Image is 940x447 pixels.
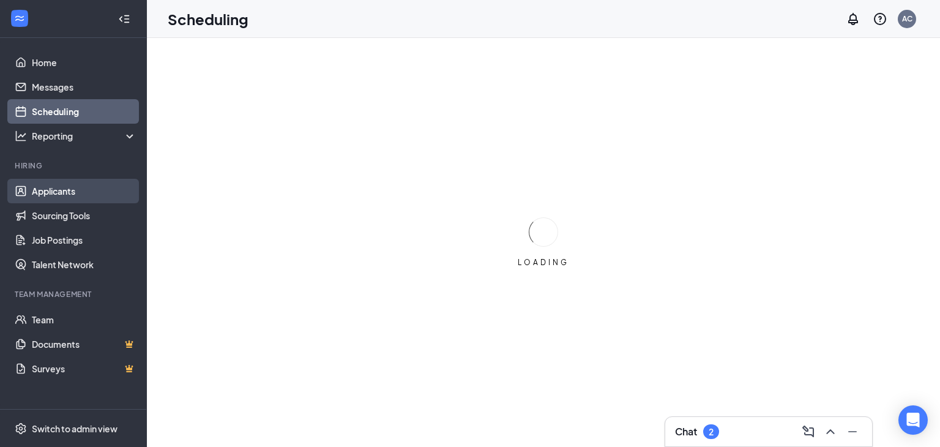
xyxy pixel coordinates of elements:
div: Reporting [32,130,137,142]
button: Minimize [843,422,862,441]
a: Team [32,307,136,332]
a: DocumentsCrown [32,332,136,356]
button: ChevronUp [821,422,840,441]
a: Messages [32,75,136,99]
div: AC [902,13,912,24]
button: ComposeMessage [799,422,818,441]
div: LOADING [513,257,574,268]
a: Sourcing Tools [32,203,136,228]
a: Scheduling [32,99,136,124]
svg: Settings [15,423,27,435]
svg: QuestionInfo [873,12,887,26]
svg: ComposeMessage [801,424,816,439]
a: Applicants [32,179,136,203]
div: Hiring [15,160,134,171]
div: Team Management [15,289,134,299]
div: 2 [709,427,714,437]
svg: WorkstreamLogo [13,12,26,24]
h3: Chat [675,425,697,438]
a: Job Postings [32,228,136,252]
a: SurveysCrown [32,356,136,381]
svg: ChevronUp [823,424,838,439]
svg: Analysis [15,130,27,142]
a: Home [32,50,136,75]
div: Open Intercom Messenger [898,405,928,435]
div: Switch to admin view [32,423,117,435]
a: Talent Network [32,252,136,277]
svg: Notifications [846,12,860,26]
h1: Scheduling [168,9,248,29]
svg: Collapse [118,13,130,25]
svg: Minimize [845,424,860,439]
